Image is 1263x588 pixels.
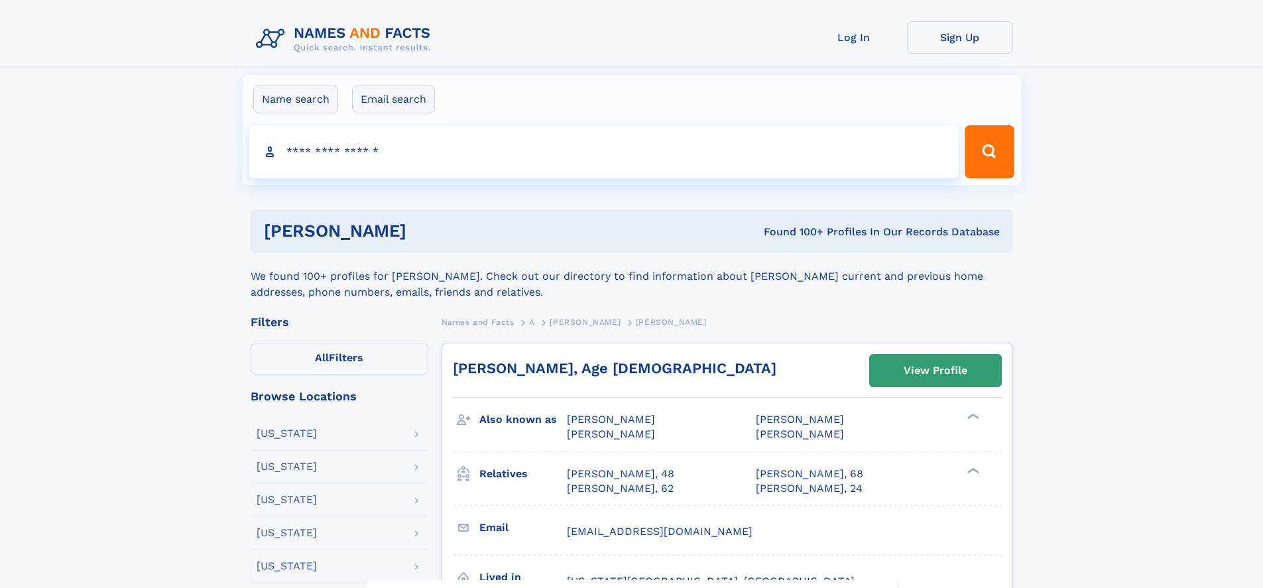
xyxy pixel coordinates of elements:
[257,461,317,472] div: [US_STATE]
[352,86,435,113] label: Email search
[550,314,621,330] a: [PERSON_NAME]
[529,318,535,327] span: A
[567,525,752,538] span: [EMAIL_ADDRESS][DOMAIN_NAME]
[257,495,317,505] div: [US_STATE]
[251,253,1013,300] div: We found 100+ profiles for [PERSON_NAME]. Check out our directory to find information about [PERS...
[964,466,980,475] div: ❯
[264,223,585,239] h1: [PERSON_NAME]
[257,528,317,538] div: [US_STATE]
[442,314,514,330] a: Names and Facts
[585,225,1000,239] div: Found 100+ Profiles In Our Records Database
[964,412,980,421] div: ❯
[756,481,863,496] a: [PERSON_NAME], 24
[567,413,655,426] span: [PERSON_NAME]
[756,413,844,426] span: [PERSON_NAME]
[251,316,428,328] div: Filters
[249,125,959,178] input: search input
[756,467,863,481] a: [PERSON_NAME], 68
[257,428,317,439] div: [US_STATE]
[567,428,655,440] span: [PERSON_NAME]
[251,21,442,57] img: Logo Names and Facts
[479,516,567,539] h3: Email
[567,481,674,496] a: [PERSON_NAME], 62
[529,314,535,330] a: A
[567,575,855,587] span: [US_STATE][GEOGRAPHIC_DATA], [GEOGRAPHIC_DATA]
[251,343,428,375] label: Filters
[907,21,1013,54] a: Sign Up
[453,360,776,377] a: [PERSON_NAME], Age [DEMOGRAPHIC_DATA]
[251,390,428,402] div: Browse Locations
[567,467,674,481] a: [PERSON_NAME], 48
[801,21,907,54] a: Log In
[756,428,844,440] span: [PERSON_NAME]
[904,355,967,386] div: View Profile
[479,408,567,431] h3: Also known as
[315,351,329,364] span: All
[636,318,707,327] span: [PERSON_NAME]
[257,561,317,571] div: [US_STATE]
[870,355,1001,386] a: View Profile
[550,318,621,327] span: [PERSON_NAME]
[965,125,1014,178] button: Search Button
[479,463,567,485] h3: Relatives
[253,86,338,113] label: Name search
